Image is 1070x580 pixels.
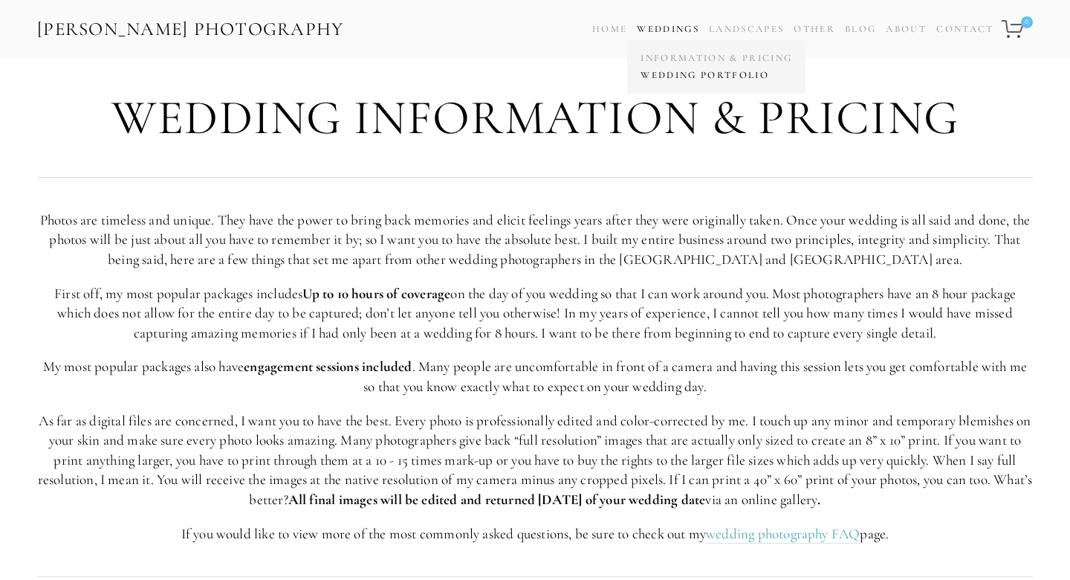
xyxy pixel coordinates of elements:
a: Wedding Portfolio [637,67,796,84]
a: [PERSON_NAME] Photography [36,13,346,46]
a: About [886,19,927,40]
span: 0 [1021,16,1033,28]
p: If you would like to view more of the most commonly asked questions, be sure to check out my page. [37,524,1033,544]
a: 0 items in cart [999,11,1034,47]
h1: Wedding Information & Pricing [37,91,1033,145]
p: Photos are timeless and unique. They have the power to bring back memories and elicit feelings ye... [37,210,1033,270]
strong: Up to 10 hours of coverage [302,285,450,302]
strong: All final images will be edited and returned [DATE] of your wedding date [288,491,706,508]
a: Information & Pricing [637,50,796,67]
strong: . [817,491,820,508]
p: First off, my most popular packages includes on the day of you wedding so that I can work around ... [37,284,1033,344]
strong: engagement sessions included [244,358,412,375]
a: Landscapes [709,23,784,35]
a: Other [794,23,835,35]
p: My most popular packages also have . Many people are uncomfortable in front of a camera and havin... [37,357,1033,396]
p: As far as digital files are concerned, I want you to have the best. Every photo is professionally... [37,411,1033,510]
a: Home [592,19,627,40]
a: Blog [845,19,876,40]
a: wedding photography FAQ [706,525,860,544]
a: Weddings [637,23,699,35]
a: Contact [936,19,993,40]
